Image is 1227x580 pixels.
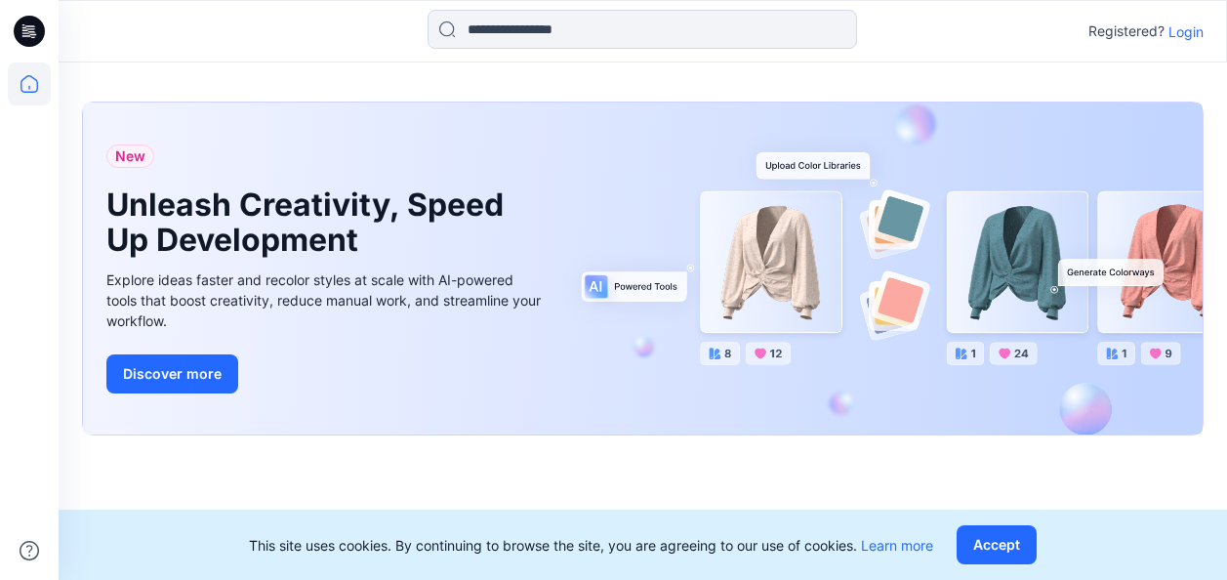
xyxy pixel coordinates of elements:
[1088,20,1165,43] p: Registered?
[106,354,546,394] a: Discover more
[106,187,516,258] h1: Unleash Creativity, Speed Up Development
[115,145,145,168] span: New
[249,535,933,556] p: This site uses cookies. By continuing to browse the site, you are agreeing to our use of cookies.
[106,269,546,331] div: Explore ideas faster and recolor styles at scale with AI-powered tools that boost creativity, red...
[1168,21,1204,42] p: Login
[861,537,933,554] a: Learn more
[957,525,1037,564] button: Accept
[106,354,238,394] button: Discover more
